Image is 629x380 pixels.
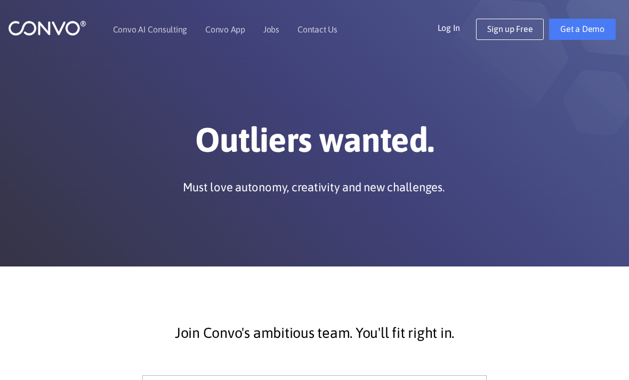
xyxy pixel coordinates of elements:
img: logo_1.png [8,20,86,36]
h1: Outliers wanted. [24,119,605,168]
p: Join Convo's ambitious team. You'll fit right in. [27,320,602,346]
a: Convo AI Consulting [113,25,187,34]
a: Get a Demo [549,19,616,40]
a: Contact Us [297,25,337,34]
p: Must love autonomy, creativity and new challenges. [183,179,445,195]
a: Jobs [263,25,279,34]
a: Sign up Free [476,19,544,40]
a: Convo App [205,25,245,34]
a: Log In [438,19,477,36]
